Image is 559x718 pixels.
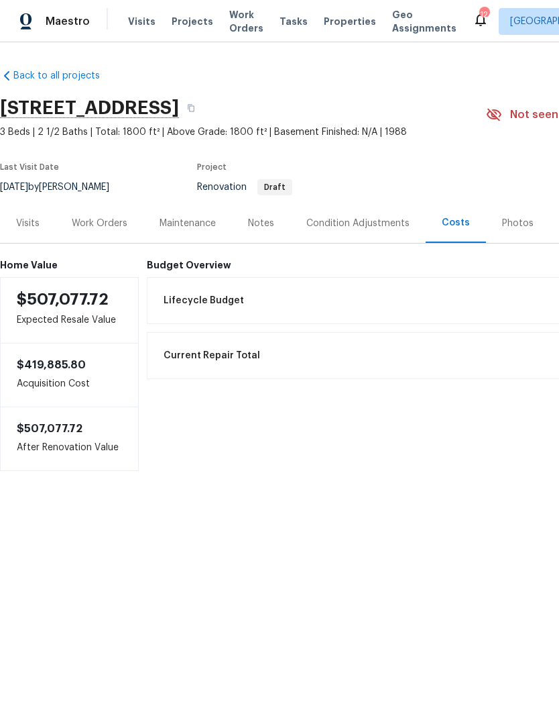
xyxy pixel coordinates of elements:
div: Condition Adjustments [306,217,410,230]
span: Work Orders [229,8,263,35]
span: $419,885.80 [17,360,86,370]
span: Projects [172,15,213,28]
div: Notes [248,217,274,230]
span: $507,077.72 [17,291,109,307]
span: Tasks [279,17,308,26]
span: Lifecycle Budget [164,294,244,307]
span: Maestro [46,15,90,28]
span: Project [197,163,227,171]
div: Work Orders [72,217,127,230]
span: Renovation [197,183,292,192]
div: Maintenance [160,217,216,230]
span: Draft [259,183,291,191]
span: Current Repair Total [164,349,260,362]
div: Photos [502,217,534,230]
button: Copy Address [179,96,203,120]
div: Visits [16,217,40,230]
div: Costs [442,216,470,229]
span: $507,077.72 [17,423,82,434]
span: Geo Assignments [392,8,456,35]
span: Visits [128,15,156,28]
span: Properties [324,15,376,28]
div: 12 [479,8,489,21]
